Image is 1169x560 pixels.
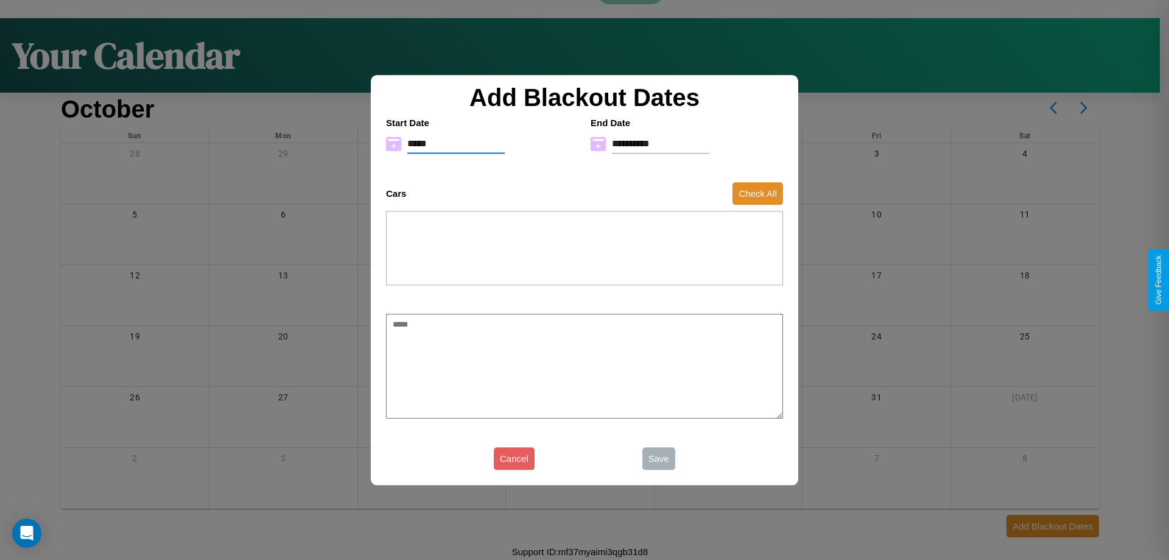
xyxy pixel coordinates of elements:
[732,182,783,205] button: Check All
[380,84,789,112] h2: Add Blackout Dates
[591,118,783,128] h4: End Date
[386,188,406,199] h4: Cars
[12,519,41,548] div: Open Intercom Messenger
[1154,255,1163,305] div: Give Feedback
[494,447,535,470] button: Cancel
[386,118,578,128] h4: Start Date
[642,447,675,470] button: Save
